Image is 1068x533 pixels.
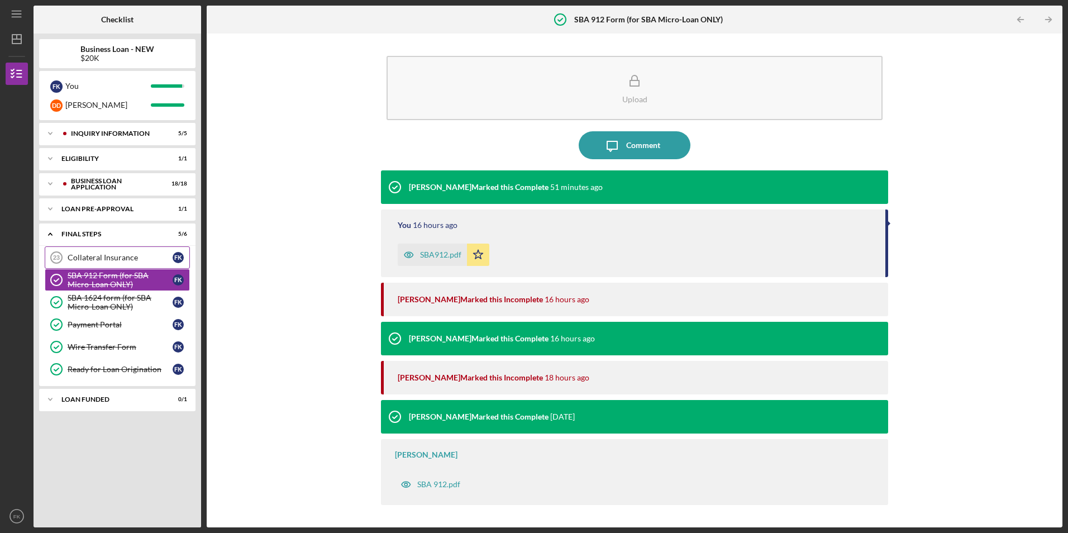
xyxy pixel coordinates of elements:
[420,250,461,259] div: SBA912.pdf
[574,15,723,24] b: SBA 912 Form (for SBA Micro-Loan ONLY)
[50,99,63,112] div: D D
[61,396,159,403] div: LOAN FUNDED
[167,130,187,137] div: 5 / 5
[398,295,543,304] div: [PERSON_NAME] Marked this Incomplete
[550,412,575,421] time: 2025-08-27 05:12
[545,373,589,382] time: 2025-09-02 19:21
[71,130,159,137] div: INQUIRY INFORMATION
[398,221,411,230] div: You
[173,297,184,308] div: F K
[398,244,489,266] button: SBA912.pdf
[167,180,187,187] div: 18 / 18
[45,336,190,358] a: Wire Transfer FormFK
[167,231,187,237] div: 5 / 6
[45,358,190,380] a: Ready for Loan OriginationFK
[173,274,184,285] div: F K
[13,513,21,520] text: FK
[68,365,173,374] div: Ready for Loan Origination
[550,334,595,343] time: 2025-09-02 20:48
[65,77,151,96] div: You
[101,15,133,24] b: Checklist
[61,155,159,162] div: ELIGIBILITY
[413,221,457,230] time: 2025-09-02 21:02
[68,342,173,351] div: Wire Transfer Form
[409,412,549,421] div: [PERSON_NAME] Marked this Complete
[45,313,190,336] a: Payment PortalFK
[579,131,690,159] button: Comment
[50,80,63,93] div: F K
[71,178,159,191] div: BUSINESS LOAN APPLICATION
[550,183,603,192] time: 2025-09-03 12:43
[398,373,543,382] div: [PERSON_NAME] Marked this Incomplete
[61,206,159,212] div: LOAN PRE-APPROVAL
[68,320,173,329] div: Payment Portal
[167,155,187,162] div: 1 / 1
[167,206,187,212] div: 1 / 1
[80,54,154,63] div: $20K
[622,95,647,103] div: Upload
[45,291,190,313] a: SBA 1624 form (for SBA Micro-Loan ONLY)FK
[173,319,184,330] div: F K
[61,231,159,237] div: FINAL STEPS
[409,183,549,192] div: [PERSON_NAME] Marked this Complete
[167,396,187,403] div: 0 / 1
[545,295,589,304] time: 2025-09-02 20:48
[65,96,151,115] div: [PERSON_NAME]
[387,56,882,120] button: Upload
[173,341,184,353] div: F K
[395,450,457,459] div: [PERSON_NAME]
[80,45,154,54] b: Business Loan - NEW
[173,252,184,263] div: F K
[626,131,660,159] div: Comment
[68,293,173,311] div: SBA 1624 form (for SBA Micro-Loan ONLY)
[68,271,173,289] div: SBA 912 Form (for SBA Micro-Loan ONLY)
[173,364,184,375] div: F K
[395,473,466,496] button: SBA 912.pdf
[45,246,190,269] a: 23Collateral InsuranceFK
[68,253,173,262] div: Collateral Insurance
[409,334,549,343] div: [PERSON_NAME] Marked this Complete
[45,269,190,291] a: SBA 912 Form (for SBA Micro-Loan ONLY)FK
[6,505,28,527] button: FK
[53,254,60,261] tspan: 23
[417,480,460,489] div: SBA 912.pdf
